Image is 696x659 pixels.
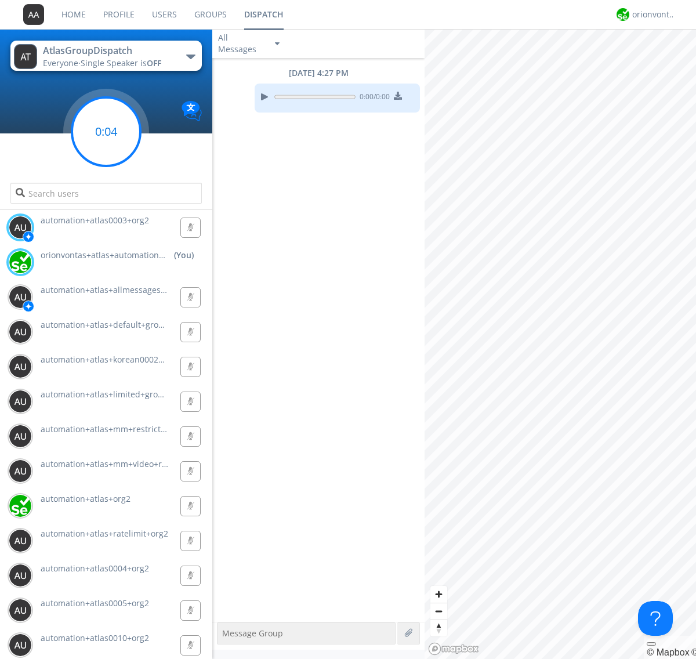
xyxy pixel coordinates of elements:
a: Mapbox [647,647,689,657]
img: caret-down-sm.svg [275,42,280,45]
button: Zoom out [430,603,447,620]
img: 373638.png [23,4,44,25]
img: 373638.png [9,425,32,448]
button: Toggle attribution [647,642,656,646]
img: 29d36aed6fa347d5a1537e7736e6aa13 [9,251,32,274]
input: Search users [10,183,201,204]
span: automation+atlas0005+org2 [41,598,149,609]
img: 373638.png [9,529,32,552]
button: Zoom in [430,586,447,603]
img: 373638.png [9,320,32,343]
img: 373638.png [9,390,32,413]
img: Translation enabled [182,101,202,121]
span: 0:00 / 0:00 [356,92,390,104]
span: automation+atlas+mm+restricted+org2 [41,423,193,434]
img: 373638.png [9,564,32,587]
a: Mapbox logo [428,642,479,656]
img: 373638.png [14,44,37,69]
iframe: Toggle Customer Support [638,601,673,636]
span: automation+atlas+allmessages+org2+new [41,284,204,295]
button: AtlasGroupDispatchEveryone·Single Speaker isOFF [10,41,201,71]
div: orionvontas+atlas+automation+org2 [632,9,676,20]
img: 373638.png [9,633,32,657]
span: OFF [147,57,161,68]
span: automation+atlas0003+org2 [41,215,149,226]
span: automation+atlas0004+org2 [41,563,149,574]
button: Reset bearing to north [430,620,447,636]
div: Everyone · [43,57,173,69]
img: download media button [394,92,402,100]
span: automation+atlas0010+org2 [41,632,149,643]
img: 29d36aed6fa347d5a1537e7736e6aa13 [617,8,629,21]
span: automation+atlas+ratelimit+org2 [41,528,168,539]
span: Single Speaker is [81,57,161,68]
span: orionvontas+atlas+automation+org2 [41,249,168,261]
div: AtlasGroupDispatch [43,44,173,57]
span: automation+atlas+org2 [41,493,130,504]
span: Reset bearing to north [430,620,447,636]
div: [DATE] 4:27 PM [212,67,425,79]
div: All Messages [218,32,264,55]
div: (You) [174,249,194,261]
img: 373638.png [9,285,32,309]
span: automation+atlas+default+group+org2 [41,319,191,330]
img: 373638.png [9,216,32,239]
span: automation+atlas+korean0002+org2 [41,354,180,365]
img: 373638.png [9,599,32,622]
img: 373638.png [9,355,32,378]
img: 373638.png [9,459,32,483]
span: automation+atlas+limited+groups+org2 [41,389,194,400]
span: automation+atlas+mm+video+restricted+org2 [41,458,218,469]
img: 416df68e558d44378204aed28a8ce244 [9,494,32,517]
